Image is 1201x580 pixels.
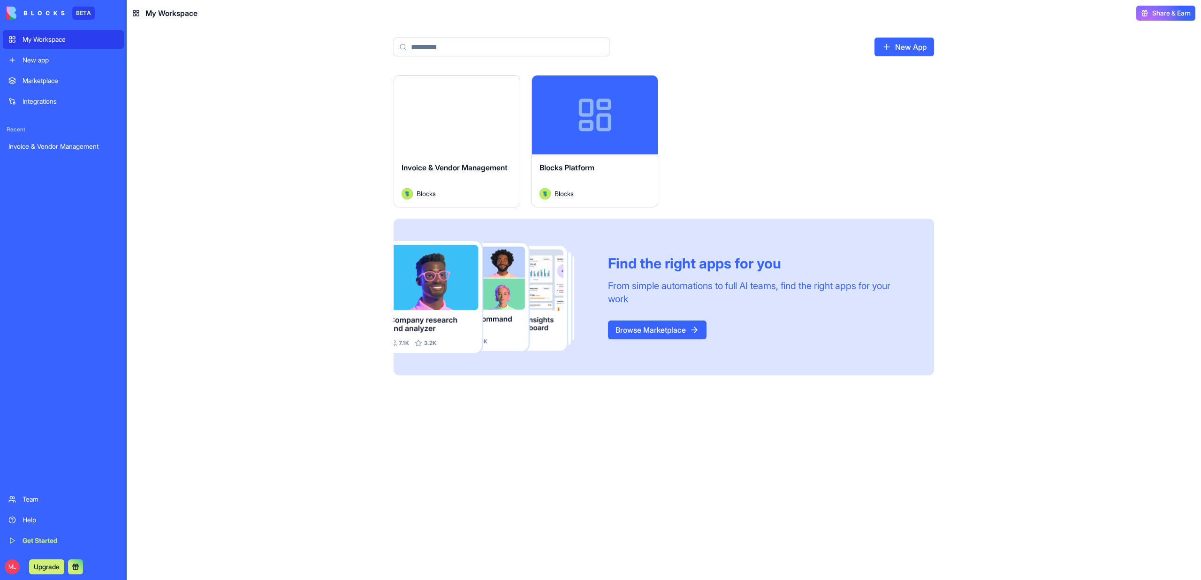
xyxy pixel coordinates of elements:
[23,97,118,106] div: Integrations
[402,188,413,199] img: Avatar
[23,55,118,65] div: New app
[540,188,551,199] img: Avatar
[5,559,20,574] span: ML
[540,163,594,172] span: Blocks Platform
[23,76,118,85] div: Marketplace
[874,38,934,56] a: New App
[402,163,508,172] span: Invoice & Vendor Management
[23,515,118,525] div: Help
[3,126,124,133] span: Recent
[3,490,124,509] a: Team
[7,7,95,20] a: BETA
[145,8,198,19] span: My Workspace
[23,495,118,504] div: Team
[3,30,124,49] a: My Workspace
[1136,6,1195,21] button: Share & Earn
[608,279,912,305] div: From simple automations to full AI teams, find the right apps for your work
[72,7,95,20] div: BETA
[23,35,118,44] div: My Workspace
[3,137,124,156] a: Invoice & Vendor Management
[532,75,658,207] a: Blocks PlatformAvatarBlocks
[3,531,124,550] a: Get Started
[394,241,593,353] img: Frame_181_egmpey.png
[29,559,64,574] button: Upgrade
[7,7,65,20] img: logo
[394,75,520,207] a: Invoice & Vendor ManagementAvatarBlocks
[29,562,64,571] a: Upgrade
[1152,8,1191,18] span: Share & Earn
[608,255,912,272] div: Find the right apps for you
[608,321,707,339] a: Browse Marketplace
[3,51,124,69] a: New app
[417,189,436,198] span: Blocks
[23,536,118,545] div: Get Started
[3,71,124,90] a: Marketplace
[8,142,118,151] div: Invoice & Vendor Management
[3,92,124,111] a: Integrations
[555,189,574,198] span: Blocks
[3,511,124,529] a: Help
